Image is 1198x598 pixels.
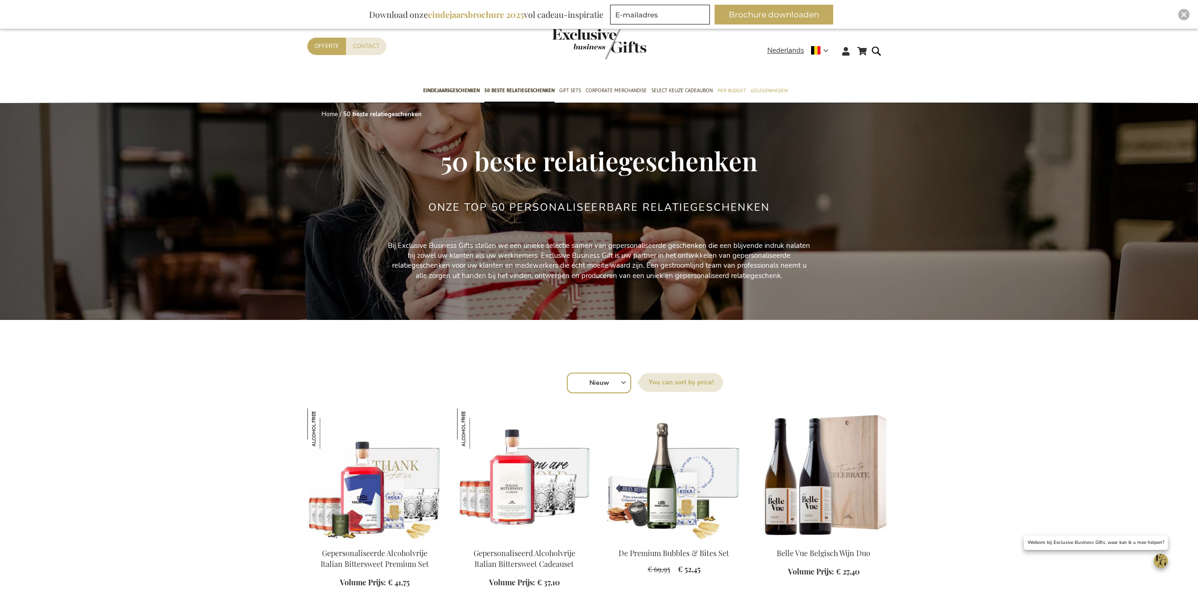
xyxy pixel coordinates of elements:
b: eindejaarsbrochure 2025 [428,9,524,20]
input: E-mailadres [610,5,710,24]
img: Exclusive Business gifts logo [552,28,646,59]
span: € 52,45 [678,564,700,574]
span: Gift Sets [559,86,581,96]
span: Gelegenheden [750,86,787,96]
a: Belle Vue Belgisch Wijn Duo [756,536,891,545]
span: Volume Prijs: [489,577,535,587]
a: store logo [552,28,599,59]
a: Volume Prijs: € 41,75 [340,577,410,588]
span: 50 beste relatiegeschenken [441,143,757,178]
a: Gepersonaliseerd Alcoholvrije Italian Bittersweet Cadeauset [474,548,575,569]
button: Brochure downloaden [715,5,833,24]
img: The Premium Bubbles & Bites Set [607,408,741,540]
span: Nederlands [767,45,804,56]
a: Offerte [307,38,346,55]
a: The Premium Bubbles & Bites Set [607,536,741,545]
a: Volume Prijs: € 27,40 [788,566,860,577]
span: € 37,10 [537,577,560,587]
form: marketing offers and promotions [610,5,713,27]
a: De Premium Bubbles & Bites Set [619,548,729,558]
a: Gepersonaliseerde Alcoholvrije Italian Bittersweet Premium Set [321,548,429,569]
img: Personalised Non-Alcoholic Italian Bittersweet Premium Set [307,408,442,540]
span: € 41,75 [388,577,410,587]
span: Eindejaarsgeschenken [423,86,480,96]
span: Volume Prijs: [788,566,834,576]
a: Volume Prijs: € 37,10 [489,577,560,588]
div: Download onze vol cadeau-inspiratie [365,5,608,24]
div: Close [1178,9,1190,20]
h2: Onze TOP 50 Personaliseerbare Relatiegeschenken [428,202,770,213]
span: Select Keuze Cadeaubon [651,86,713,96]
a: Home [322,110,338,119]
a: Personalised Non-Alcoholic Italian Bittersweet Premium Set Gepersonaliseerde Alcoholvrije Italian... [307,536,442,545]
span: 50 beste relatiegeschenken [484,86,555,96]
label: Sorteer op [639,373,723,392]
img: Gepersonaliseerd Alcoholvrije Italian Bittersweet Cadeauset [457,408,498,449]
img: Close [1181,12,1187,17]
span: Volume Prijs: [340,577,386,587]
img: Gepersonaliseerde Alcoholvrije Italian Bittersweet Premium Set [307,408,348,449]
strong: 50 beste relatiegeschenken [343,110,422,119]
div: Nederlands [767,45,835,56]
span: Corporate Merchandise [586,86,647,96]
a: Personalised Non-Alcoholic Italian Bittersweet Gift Gepersonaliseerd Alcoholvrije Italian Bitters... [457,536,592,545]
span: Per Budget [717,86,746,96]
a: Belle Vue Belgisch Wijn Duo [777,548,870,558]
img: Personalised Non-Alcoholic Italian Bittersweet Gift [457,408,592,540]
img: Belle Vue Belgisch Wijn Duo [756,408,891,540]
p: Bij Exclusive Business Gifts stellen we een unieke selectie samen van gepersonaliseerde geschenke... [387,241,811,281]
a: Contact [346,38,386,55]
span: € 69,95 [648,564,670,574]
span: € 27,40 [836,566,860,576]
